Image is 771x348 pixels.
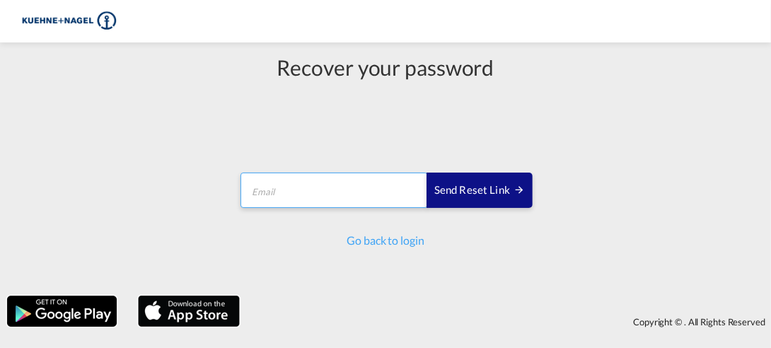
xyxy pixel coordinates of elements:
div: Recover your password [238,52,533,82]
md-icon: icon-arrow-right [514,184,525,195]
a: Go back to login [347,233,424,247]
img: 36441310f41511efafde313da40ec4a4.png [21,6,117,37]
iframe: reCAPTCHA [278,96,493,151]
div: Copyright © . All Rights Reserved [247,310,771,334]
input: Email [240,173,428,208]
img: apple.png [137,294,241,328]
button: SEND RESET LINK [427,173,533,208]
img: google.png [6,294,118,328]
div: Send reset link [434,182,525,199]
